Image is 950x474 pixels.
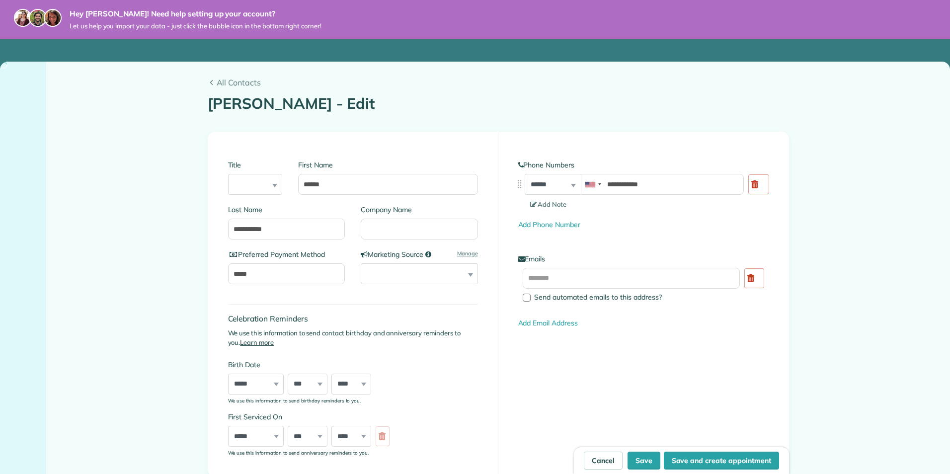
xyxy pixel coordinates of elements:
label: First Name [298,160,477,170]
span: Let us help you import your data - just click the bubble icon in the bottom right corner! [70,22,321,30]
button: Save and create appointment [664,452,779,470]
sub: We use this information to send birthday reminders to you. [228,397,361,403]
p: We use this information to send contact birthday and anniversary reminders to you. [228,328,478,348]
span: Add Note [530,200,567,208]
label: Preferred Payment Method [228,249,345,259]
label: Phone Numbers [518,160,769,170]
h4: Celebration Reminders [228,315,478,323]
button: Save [628,452,660,470]
span: All Contacts [217,77,789,88]
label: Emails [518,254,769,264]
a: Learn more [240,338,274,346]
span: Send automated emails to this address? [534,293,662,302]
label: Marketing Source [361,249,478,259]
strong: Hey [PERSON_NAME]! Need help setting up your account? [70,9,321,19]
label: Birth Date [228,360,395,370]
a: Add Phone Number [518,220,580,229]
label: Last Name [228,205,345,215]
img: maria-72a9807cf96188c08ef61303f053569d2e2a8a1cde33d635c8a3ac13582a053d.jpg [14,9,32,27]
a: Add Email Address [518,318,578,327]
a: Cancel [584,452,623,470]
img: michelle-19f622bdf1676172e81f8f8fba1fb50e276960ebfe0243fe18214015130c80e4.jpg [44,9,62,27]
h1: [PERSON_NAME] - Edit [208,95,789,112]
div: United States: +1 [581,174,604,194]
label: Company Name [361,205,478,215]
img: jorge-587dff0eeaa6aab1f244e6dc62b8924c3b6ad411094392a53c71c6c4a576187d.jpg [29,9,47,27]
a: Manage [457,249,478,258]
img: drag_indicator-119b368615184ecde3eda3c64c821f6cf29d3e2b97b89ee44bc31753036683e5.png [514,179,525,189]
a: All Contacts [208,77,789,88]
sub: We use this information to send anniversary reminders to you. [228,450,369,456]
label: Title [228,160,283,170]
label: First Serviced On [228,412,395,422]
